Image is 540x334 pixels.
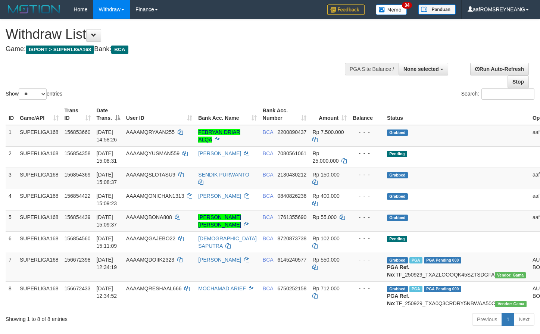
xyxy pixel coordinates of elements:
[65,129,91,135] span: 156853660
[17,189,62,210] td: SUPERLIGA168
[278,150,307,156] span: Copy 7080561061 to clipboard
[350,104,384,125] th: Balance
[126,235,175,241] span: AAAAMQGAJEBO22
[387,286,408,292] span: Grabbed
[309,104,350,125] th: Amount: activate to sort column ascending
[353,171,381,178] div: - - -
[278,257,307,263] span: Copy 6145240577 to clipboard
[263,150,273,156] span: BCA
[126,129,175,135] span: AAAAMQRYAAN255
[514,313,534,326] a: Next
[97,172,117,185] span: [DATE] 15:08:37
[387,172,408,178] span: Grabbed
[263,193,273,199] span: BCA
[409,286,422,292] span: Marked by aafsoycanthlai
[278,129,307,135] span: Copy 2200890437 to clipboard
[461,88,534,100] label: Search:
[198,172,249,178] a: SENDIK PURWANTO
[17,146,62,168] td: SUPERLIGA168
[353,128,381,136] div: - - -
[6,104,17,125] th: ID
[26,46,94,54] span: ISPORT > SUPERLIGA168
[6,27,353,42] h1: Withdraw List
[6,210,17,231] td: 5
[424,286,461,292] span: PGA Pending
[263,214,273,220] span: BCA
[97,235,117,249] span: [DATE] 15:11:09
[17,125,62,147] td: SUPERLIGA168
[195,104,260,125] th: Bank Acc. Name: activate to sort column ascending
[263,257,273,263] span: BCA
[65,172,91,178] span: 156854369
[495,301,527,307] span: Vendor URL: https://trx31.1velocity.biz
[6,88,62,100] label: Show entries
[97,129,117,143] span: [DATE] 14:58:26
[6,189,17,210] td: 4
[495,272,526,278] span: Vendor URL: https://trx31.1velocity.biz
[17,104,62,125] th: Game/API: activate to sort column ascending
[481,88,534,100] input: Search:
[263,172,273,178] span: BCA
[418,4,456,15] img: panduan.png
[65,150,91,156] span: 156854358
[111,46,128,54] span: BCA
[123,104,195,125] th: User ID: activate to sort column ascending
[376,4,407,15] img: Button%20Memo.svg
[126,172,175,178] span: AAAAMQSLOTASU9
[470,63,529,75] a: Run Auto-Refresh
[6,4,62,15] img: MOTION_logo.png
[198,214,241,228] a: [PERSON_NAME] [PERSON_NAME]
[312,214,337,220] span: Rp 55.000
[6,46,353,53] h4: Game: Bank:
[387,215,408,221] span: Grabbed
[278,285,307,291] span: Copy 6750252158 to clipboard
[198,129,240,143] a: FEBRYAN DRIAR ALQA
[353,285,381,292] div: - - -
[508,75,529,88] a: Stop
[198,150,241,156] a: [PERSON_NAME]
[353,235,381,242] div: - - -
[424,257,461,263] span: PGA Pending
[65,257,91,263] span: 156672398
[97,285,117,299] span: [DATE] 12:34:52
[353,213,381,221] div: - - -
[278,172,307,178] span: Copy 2130430212 to clipboard
[312,129,344,135] span: Rp 7.500.000
[97,257,117,270] span: [DATE] 12:34:19
[6,231,17,253] td: 6
[17,168,62,189] td: SUPERLIGA168
[353,150,381,157] div: - - -
[312,172,339,178] span: Rp 150.000
[198,193,241,199] a: [PERSON_NAME]
[126,285,182,291] span: AAAAMQRESHAAL666
[278,214,307,220] span: Copy 1761355690 to clipboard
[384,253,530,281] td: TF_250929_TXAZLOOOQK45SZTSDGFA
[198,285,246,291] a: MOCHAMAD ARIEF
[19,88,47,100] select: Showentries
[353,256,381,263] div: - - -
[387,236,407,242] span: Pending
[502,313,514,326] a: 1
[6,253,17,281] td: 7
[17,281,62,310] td: SUPERLIGA168
[260,104,310,125] th: Bank Acc. Number: activate to sort column ascending
[472,313,502,326] a: Previous
[6,168,17,189] td: 3
[353,192,381,200] div: - - -
[312,285,339,291] span: Rp 712.000
[97,150,117,164] span: [DATE] 15:08:31
[126,193,184,199] span: AAAAMQONICHAN1313
[65,214,91,220] span: 156854439
[126,150,180,156] span: AAAAMQYUSMAN559
[384,104,530,125] th: Status
[62,104,94,125] th: Trans ID: activate to sort column ascending
[278,193,307,199] span: Copy 0840826236 to clipboard
[65,235,91,241] span: 156854560
[198,235,257,249] a: [DEMOGRAPHIC_DATA] SAPUTRA
[97,193,117,206] span: [DATE] 15:09:23
[278,235,307,241] span: Copy 8720873738 to clipboard
[65,193,91,199] span: 156854422
[65,285,91,291] span: 156672433
[126,214,172,220] span: AAAAMQBONA808
[399,63,448,75] button: None selected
